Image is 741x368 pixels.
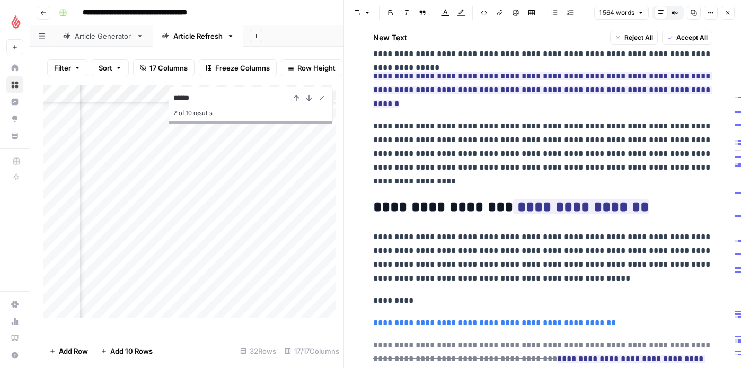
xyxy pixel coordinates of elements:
[54,25,153,47] a: Article Generator
[6,330,23,347] a: Learning Hub
[6,8,23,35] button: Workspace: Lightspeed
[6,347,23,364] button: Help + Support
[236,343,280,360] div: 32 Rows
[94,343,159,360] button: Add 10 Rows
[6,12,25,31] img: Lightspeed Logo
[54,63,71,73] span: Filter
[149,63,188,73] span: 17 Columns
[610,31,658,45] button: Reject All
[676,33,708,42] span: Accept All
[290,92,303,104] button: Previous Result
[6,110,23,127] a: Opportunities
[662,31,712,45] button: Accept All
[133,59,195,76] button: 17 Columns
[6,313,23,330] a: Usage
[599,8,634,17] span: 1 564 words
[92,59,129,76] button: Sort
[75,31,132,41] div: Article Generator
[173,31,223,41] div: Article Refresh
[6,59,23,76] a: Home
[59,346,88,356] span: Add Row
[297,63,336,73] span: Row Height
[153,25,243,47] a: Article Refresh
[594,6,649,20] button: 1 564 words
[315,92,328,104] button: Close Search
[6,93,23,110] a: Insights
[173,107,328,119] div: 2 of 10 results
[47,59,87,76] button: Filter
[281,59,342,76] button: Row Height
[6,296,23,313] a: Settings
[199,59,277,76] button: Freeze Columns
[99,63,112,73] span: Sort
[6,76,23,93] a: Browse
[624,33,653,42] span: Reject All
[373,32,407,43] h2: New Text
[6,127,23,144] a: Your Data
[215,63,270,73] span: Freeze Columns
[110,346,153,356] span: Add 10 Rows
[280,343,343,360] div: 17/17 Columns
[303,92,315,104] button: Next Result
[43,343,94,360] button: Add Row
